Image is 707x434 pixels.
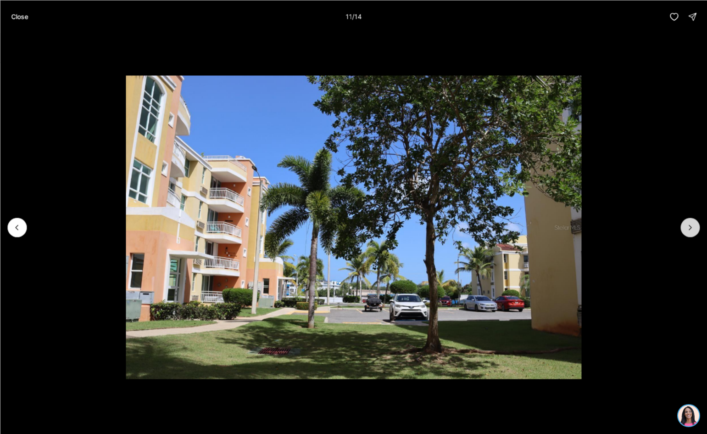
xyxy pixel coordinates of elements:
button: Close [6,7,33,26]
p: 11 / 14 [345,12,362,20]
p: Close [11,13,28,20]
img: be3d4b55-7850-4bcb-9297-a2f9cd376e78.png [6,6,27,27]
button: Next slide [680,218,700,237]
button: Previous slide [7,218,27,237]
